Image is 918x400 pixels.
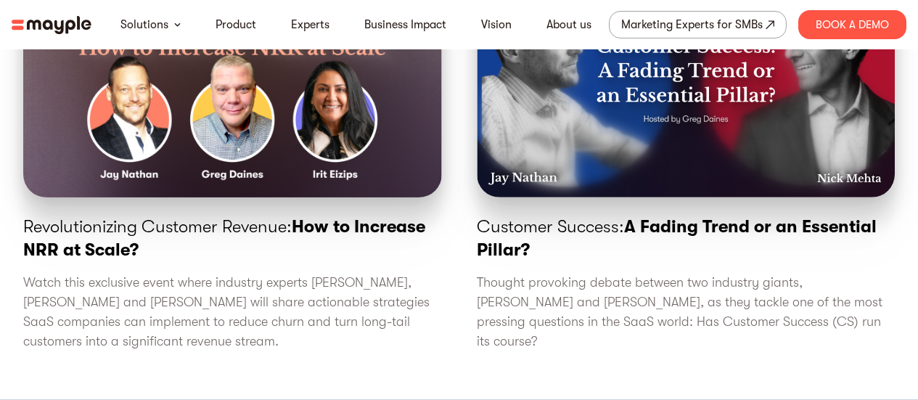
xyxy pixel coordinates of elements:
[609,11,787,38] a: Marketing Experts for SMBs
[291,16,329,33] a: Experts
[477,273,896,351] p: Thought provoking debate between two industry giants, [PERSON_NAME] and [PERSON_NAME], as they ta...
[477,216,877,260] span: A Fading Trend or an Essential Pillar?
[364,16,446,33] a: Business Impact
[798,10,906,39] div: Book A Demo
[216,16,256,33] a: Product
[23,273,442,351] p: Watch this exclusive event where industry experts [PERSON_NAME], [PERSON_NAME] and [PERSON_NAME] ...
[481,16,512,33] a: Vision
[621,15,763,35] div: Marketing Experts for SMBs
[23,215,442,261] p: Revolutionizing Customer Revenue:
[477,215,896,261] p: Customer Success:
[174,23,181,27] img: arrow-down
[546,16,591,33] a: About us
[120,16,168,33] a: Solutions
[12,16,91,34] img: mayple-logo
[23,216,425,260] span: How to Increase NRR at Scale?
